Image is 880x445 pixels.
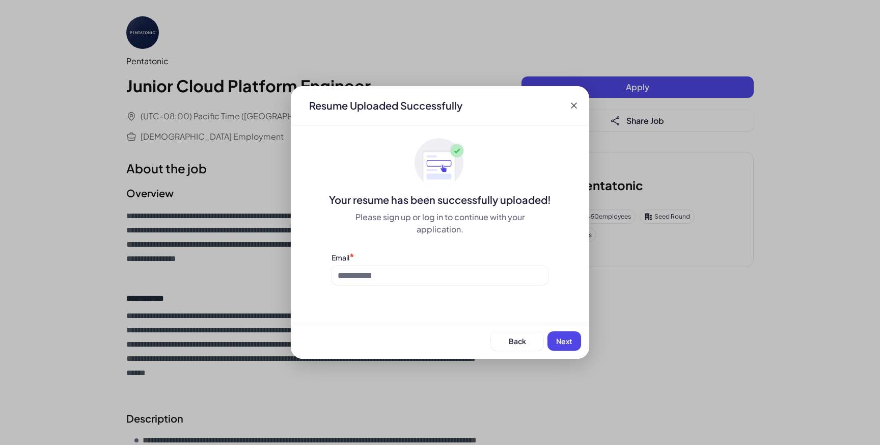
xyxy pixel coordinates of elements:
[556,336,572,346] span: Next
[547,331,581,351] button: Next
[291,193,589,207] div: Your resume has been successfully uploaded!
[332,253,349,262] label: Email
[491,331,543,351] button: Back
[509,336,526,346] span: Back
[332,211,548,235] div: Please sign up or log in to continue with your application.
[301,98,471,113] div: Resume Uploaded Successfully
[415,138,465,189] img: ApplyedMaskGroup3.svg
